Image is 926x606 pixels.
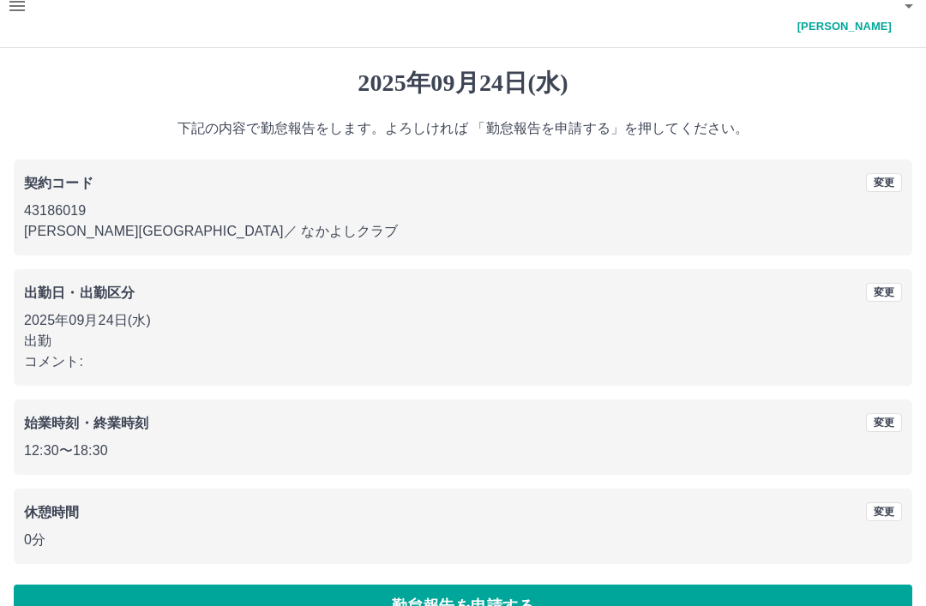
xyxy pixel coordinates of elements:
p: 下記の内容で勤怠報告をします。よろしければ 「勤怠報告を申請する」を押してください。 [14,118,912,139]
p: 12:30 〜 18:30 [24,441,902,461]
button: 変更 [866,173,902,192]
p: 出勤 [24,331,902,351]
p: 2025年09月24日(水) [24,310,902,331]
p: [PERSON_NAME][GEOGRAPHIC_DATA] ／ なかよしクラブ [24,221,902,242]
b: 始業時刻・終業時刻 [24,416,148,430]
button: 変更 [866,502,902,521]
b: 休憩時間 [24,505,80,519]
button: 変更 [866,283,902,302]
b: 契約コード [24,176,93,190]
p: 43186019 [24,201,902,221]
h1: 2025年09月24日(水) [14,69,912,98]
button: 変更 [866,413,902,432]
p: コメント: [24,351,902,372]
b: 出勤日・出勤区分 [24,285,135,300]
p: 0分 [24,530,902,550]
